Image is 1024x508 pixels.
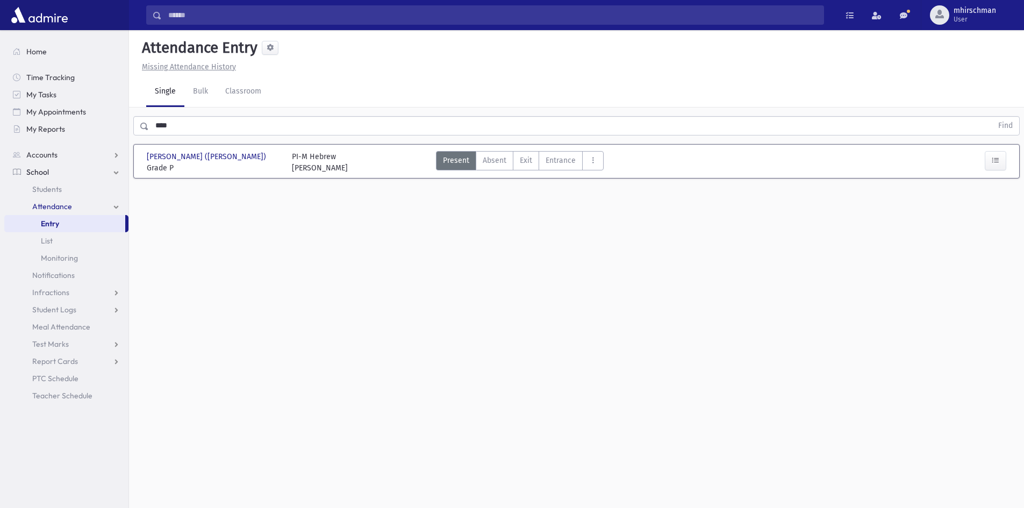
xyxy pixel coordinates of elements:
[32,270,75,280] span: Notifications
[4,318,128,335] a: Meal Attendance
[138,39,257,57] h5: Attendance Entry
[32,184,62,194] span: Students
[4,249,128,267] a: Monitoring
[184,77,217,107] a: Bulk
[436,151,604,174] div: AttTypes
[32,202,72,211] span: Attendance
[142,62,236,71] u: Missing Attendance History
[4,103,128,120] a: My Appointments
[4,120,128,138] a: My Reports
[4,335,128,353] a: Test Marks
[4,86,128,103] a: My Tasks
[26,150,58,160] span: Accounts
[32,288,69,297] span: Infractions
[146,77,184,107] a: Single
[4,163,128,181] a: School
[32,391,92,400] span: Teacher Schedule
[4,181,128,198] a: Students
[26,107,86,117] span: My Appointments
[4,146,128,163] a: Accounts
[147,151,268,162] span: [PERSON_NAME] ([PERSON_NAME])
[954,6,996,15] span: mhirschman
[4,301,128,318] a: Student Logs
[546,155,576,166] span: Entrance
[217,77,270,107] a: Classroom
[4,43,128,60] a: Home
[32,374,78,383] span: PTC Schedule
[954,15,996,24] span: User
[162,5,824,25] input: Search
[4,215,125,232] a: Entry
[147,162,281,174] span: Grade P
[4,69,128,86] a: Time Tracking
[4,387,128,404] a: Teacher Schedule
[4,353,128,370] a: Report Cards
[292,151,348,174] div: PI-M Hebrew [PERSON_NAME]
[9,4,70,26] img: AdmirePro
[4,232,128,249] a: List
[443,155,469,166] span: Present
[4,284,128,301] a: Infractions
[32,356,78,366] span: Report Cards
[32,305,76,314] span: Student Logs
[41,236,53,246] span: List
[26,167,49,177] span: School
[520,155,532,166] span: Exit
[26,73,75,82] span: Time Tracking
[4,267,128,284] a: Notifications
[4,198,128,215] a: Attendance
[26,124,65,134] span: My Reports
[32,339,69,349] span: Test Marks
[4,370,128,387] a: PTC Schedule
[32,322,90,332] span: Meal Attendance
[26,47,47,56] span: Home
[992,117,1019,135] button: Find
[41,219,59,228] span: Entry
[483,155,506,166] span: Absent
[41,253,78,263] span: Monitoring
[138,62,236,71] a: Missing Attendance History
[26,90,56,99] span: My Tasks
